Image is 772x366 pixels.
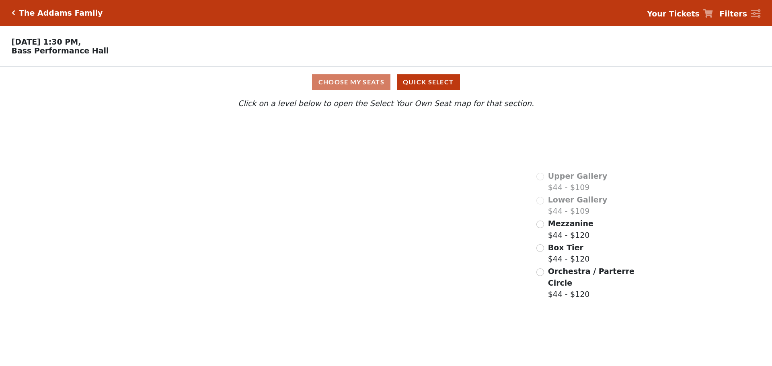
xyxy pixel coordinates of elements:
path: Lower Gallery - Seats Available: 0 [204,154,369,206]
span: Mezzanine [548,219,593,228]
span: Orchestra / Parterre Circle [548,267,634,287]
label: $44 - $109 [548,170,608,193]
span: Lower Gallery [548,195,608,204]
strong: Filters [719,9,747,18]
path: Upper Gallery - Seats Available: 0 [192,123,347,161]
a: Your Tickets [647,8,713,20]
label: $44 - $120 [548,266,636,300]
p: Click on a level below to open the Select Your Own Seat map for that section. [102,98,670,109]
h5: The Addams Family [19,8,103,18]
a: Filters [719,8,760,20]
path: Orchestra / Parterre Circle - Seats Available: 111 [278,253,435,348]
span: Upper Gallery [548,172,608,180]
label: $44 - $120 [548,242,590,265]
button: Quick Select [397,74,460,90]
label: $44 - $120 [548,218,593,241]
span: Box Tier [548,243,583,252]
strong: Your Tickets [647,9,700,18]
label: $44 - $109 [548,194,608,217]
a: Click here to go back to filters [12,10,15,16]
